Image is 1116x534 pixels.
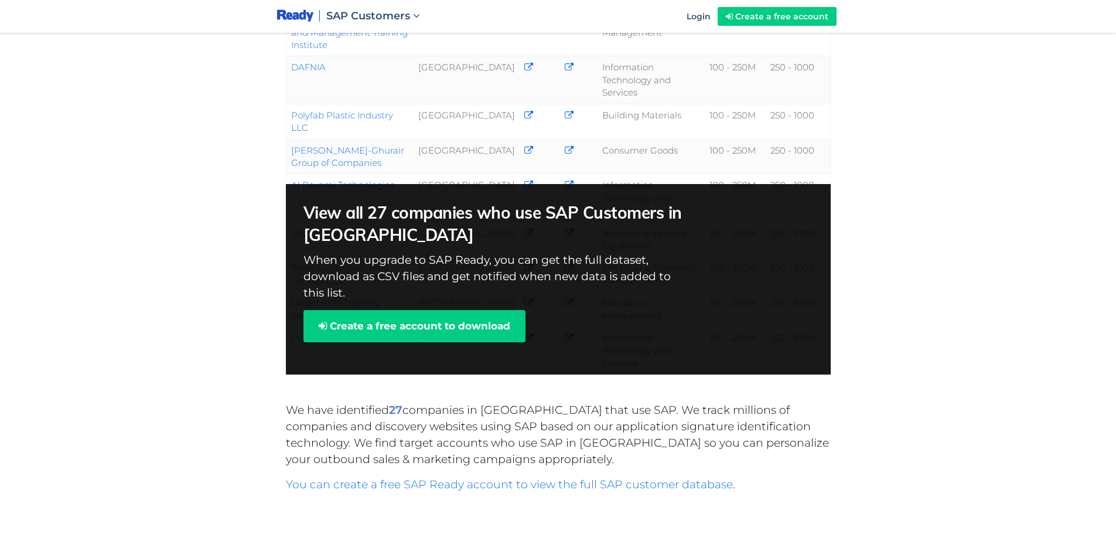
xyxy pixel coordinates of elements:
[277,9,314,23] img: logo
[303,310,525,342] a: Create a free account to download
[687,11,711,22] span: Login
[291,62,326,73] a: DAFNIA
[766,56,830,104] td: 250 - 1000
[766,139,830,174] td: 250 - 1000
[766,174,830,222] td: 250 - 1000
[414,139,520,174] td: [GEOGRAPHIC_DATA]
[286,477,831,493] p: .
[286,478,733,491] a: You can create a free SAP Ready account to view the full SAP customer database
[598,56,705,104] td: Information Technology and Services
[414,104,520,139] td: [GEOGRAPHIC_DATA]
[705,139,766,174] td: 100 - 250M
[718,7,837,26] a: Create a free account
[705,56,766,104] td: 100 - 250M
[389,403,402,417] strong: 27
[414,174,520,222] td: [GEOGRAPHIC_DATA]
[598,104,705,139] td: Building Materials
[414,56,520,104] td: [GEOGRAPHIC_DATA]
[303,202,721,246] h2: View all 27 companies who use SAP Customers in [GEOGRAPHIC_DATA]
[705,104,766,139] td: 100 - 250M
[598,174,705,222] td: Information Technology and Services
[291,145,404,168] a: [PERSON_NAME]-Ghurair Group of Companies
[766,104,830,139] td: 250 - 1000
[303,202,813,301] div: When you upgrade to SAP Ready, you can get the full dataset, download as CSV files and get notifi...
[291,179,394,191] a: Al Reyami Technologies
[291,110,393,133] a: Polyfab Plastic Industry LLC
[680,2,718,31] a: Login
[286,402,831,468] p: We have identified companies in [GEOGRAPHIC_DATA] that use SAP. We track millions of companies an...
[326,9,410,22] span: SAP Customers
[705,174,766,222] td: 100 - 250M
[598,139,705,174] td: Consumer Goods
